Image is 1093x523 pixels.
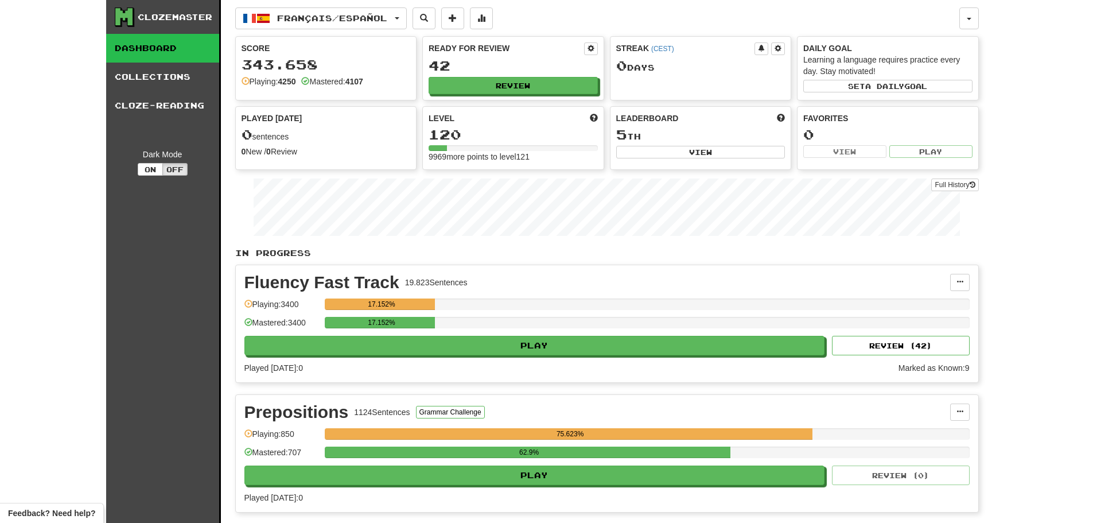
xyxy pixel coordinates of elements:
a: (CEST) [651,45,674,53]
div: 17.152% [328,317,435,328]
div: Score [242,42,411,54]
strong: 4107 [345,77,363,86]
span: Score more points to level up [590,113,598,124]
span: Played [DATE] [242,113,302,124]
span: This week in points, UTC [777,113,785,124]
span: Leaderboard [616,113,679,124]
a: Full History [931,179,978,191]
button: Seta dailygoal [803,80,973,92]
a: Dashboard [106,34,219,63]
span: Played [DATE]: 0 [244,493,303,502]
div: Day s [616,59,785,73]
button: Off [162,163,188,176]
div: 62.9% [328,447,730,458]
div: sentences [242,127,411,142]
div: Playing: 3400 [244,299,319,317]
div: 9969 more points to level 121 [429,151,598,162]
span: Played [DATE]: 0 [244,363,303,373]
button: More stats [470,7,493,29]
div: Dark Mode [115,149,211,160]
div: Marked as Known: 9 [898,362,970,374]
div: Mastered: 707 [244,447,319,466]
div: Playing: 850 [244,428,319,447]
strong: 0 [266,147,271,156]
p: In Progress [235,247,979,259]
div: Streak [616,42,755,54]
button: Play [889,145,973,158]
button: Grammar Challenge [416,406,485,419]
div: 75.623% [328,428,812,440]
button: Review (42) [832,336,970,355]
span: 0 [616,57,627,73]
button: Play [244,336,825,355]
div: Mastered: [301,76,363,87]
div: 17.152% [328,299,435,310]
div: Prepositions [244,404,349,421]
div: Playing: [242,76,296,87]
button: View [616,146,785,158]
div: Learning a language requires practice every day. Stay motivated! [803,54,973,77]
div: 0 [803,127,973,142]
div: Daily Goal [803,42,973,54]
div: New / Review [242,146,411,157]
div: 1124 Sentences [354,406,410,418]
button: On [138,163,163,176]
div: Clozemaster [138,11,212,23]
span: Open feedback widget [8,507,95,519]
a: Cloze-Reading [106,91,219,120]
button: Review [429,77,598,94]
button: Search sentences [413,7,435,29]
div: 120 [429,127,598,142]
div: Mastered: 3400 [244,317,319,336]
span: Français / Español [277,13,387,23]
span: a daily [865,82,904,90]
span: 0 [242,126,252,142]
div: 19.823 Sentences [405,277,468,288]
div: th [616,127,785,142]
a: Collections [106,63,219,91]
strong: 0 [242,147,246,156]
span: Level [429,113,454,124]
div: Fluency Fast Track [244,274,399,291]
strong: 4250 [278,77,295,86]
div: 343.658 [242,57,411,72]
button: Review (0) [832,466,970,485]
button: View [803,145,886,158]
button: Français/Español [235,7,407,29]
span: 5 [616,126,627,142]
div: Favorites [803,113,973,124]
div: Ready for Review [429,42,584,54]
div: 42 [429,59,598,73]
button: Add sentence to collection [441,7,464,29]
button: Play [244,466,825,485]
